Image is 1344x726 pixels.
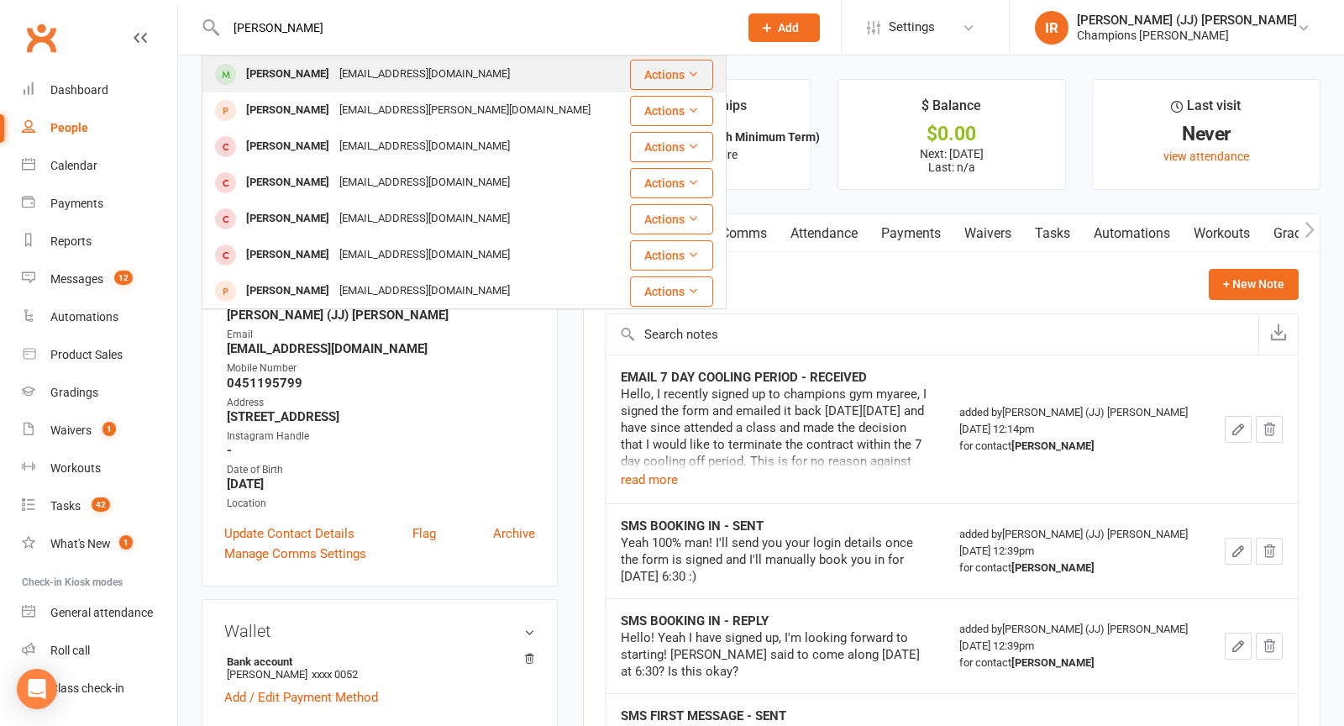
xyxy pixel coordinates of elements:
a: view attendance [1163,150,1249,163]
strong: SMS FIRST MESSAGE - SENT [621,708,786,723]
div: What's New [50,537,111,550]
a: General attendance kiosk mode [22,594,177,632]
button: Actions [630,132,713,162]
a: Attendance [779,214,869,253]
div: [EMAIL_ADDRESS][DOMAIN_NAME] [334,243,515,267]
div: for contact [959,560,1194,576]
div: [PERSON_NAME] (JJ) [PERSON_NAME] [1077,13,1297,28]
button: Add [748,13,820,42]
div: Reports [50,234,92,248]
a: Messages 12 [22,260,177,298]
button: read more [621,470,678,490]
a: Workouts [1182,214,1262,253]
a: Tasks 42 [22,487,177,525]
a: Waivers [953,214,1023,253]
div: Champions [PERSON_NAME] [1077,28,1297,43]
span: 42 [92,497,110,512]
a: Archive [493,523,535,544]
a: Waivers 1 [22,412,177,450]
div: Date of Birth [227,462,535,478]
div: for contact [959,655,1194,671]
a: Payments [869,214,953,253]
strong: SMS BOOKING IN - SENT [621,518,764,534]
button: Actions [630,168,713,198]
div: Gradings [50,386,98,399]
a: Product Sales [22,336,177,374]
div: [EMAIL_ADDRESS][DOMAIN_NAME] [334,62,515,87]
strong: 0451195799 [227,376,535,391]
strong: SMS BOOKING IN - REPLY [621,613,769,629]
div: $0.00 [853,125,1050,143]
a: People [22,109,177,147]
div: Waivers [50,423,92,437]
div: Location [227,496,535,512]
div: [PERSON_NAME] [241,98,334,123]
span: xxxx 0052 [312,668,358,681]
p: Next: [DATE] Last: n/a [853,147,1050,174]
div: Hello, I recently signed up to champions gym myaree, I signed the form and emailed it back [DATE]... [621,386,929,520]
div: Last visit [1171,95,1241,125]
a: Workouts [22,450,177,487]
div: Tasks [50,499,81,513]
div: Workouts [50,461,101,475]
div: [PERSON_NAME] [241,207,334,231]
a: Calendar [22,147,177,185]
a: Update Contact Details [224,523,354,544]
strong: [PERSON_NAME] [1011,561,1095,574]
div: for contact [959,438,1194,455]
div: $ Balance [921,95,981,125]
a: Dashboard [22,71,177,109]
div: [EMAIL_ADDRESS][DOMAIN_NAME] [334,279,515,303]
strong: [PERSON_NAME] (JJ) [PERSON_NAME] [227,308,535,323]
strong: [PERSON_NAME] [1011,656,1095,669]
div: Class check-in [50,681,124,695]
div: [PERSON_NAME] [241,171,334,195]
div: added by [PERSON_NAME] (JJ) [PERSON_NAME] [DATE] 12:14pm [959,404,1194,455]
strong: [DATE] [227,476,535,492]
div: IR [1035,11,1068,45]
input: Search... [221,16,727,39]
div: Dashboard [50,83,108,97]
div: [PERSON_NAME] [241,134,334,159]
strong: EMAIL 7 DAY COOLING PERIOD - RECEIVED [621,370,867,385]
div: added by [PERSON_NAME] (JJ) [PERSON_NAME] [DATE] 12:39pm [959,526,1194,576]
button: Actions [630,240,713,271]
span: 1 [119,535,133,550]
div: Payments [50,197,103,210]
div: Yeah 100% man! I'll send you your login details once the form is signed and I'll manually book yo... [621,534,929,585]
span: Add [778,21,799,34]
div: Calendar [50,159,97,172]
span: 1 [102,422,116,436]
a: Automations [22,298,177,336]
a: Class kiosk mode [22,670,177,708]
div: Address [227,395,535,411]
div: [EMAIL_ADDRESS][DOMAIN_NAME] [334,171,515,195]
div: [PERSON_NAME] [241,279,334,303]
button: Actions [630,96,713,126]
input: Search notes [606,314,1258,355]
div: Product Sales [50,348,123,361]
li: [PERSON_NAME] [224,653,535,683]
div: Email [227,327,535,343]
a: Tasks [1023,214,1082,253]
div: Mobile Number [227,360,535,376]
div: People [50,121,88,134]
div: Instagram Handle [227,429,535,445]
div: [PERSON_NAME] [241,62,334,87]
button: Actions [630,276,713,307]
div: [EMAIL_ADDRESS][DOMAIN_NAME] [334,207,515,231]
a: Gradings [22,374,177,412]
div: General attendance [50,606,153,619]
div: [EMAIL_ADDRESS][DOMAIN_NAME] [334,134,515,159]
strong: - [227,443,535,458]
a: Payments [22,185,177,223]
strong: [EMAIL_ADDRESS][DOMAIN_NAME] [227,341,535,356]
div: Open Intercom Messenger [17,669,57,709]
span: 12 [114,271,133,285]
span: Settings [889,8,935,46]
div: [PERSON_NAME] [241,243,334,267]
div: Automations [50,310,118,324]
button: Actions [630,204,713,234]
a: Roll call [22,632,177,670]
a: Reports [22,223,177,260]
